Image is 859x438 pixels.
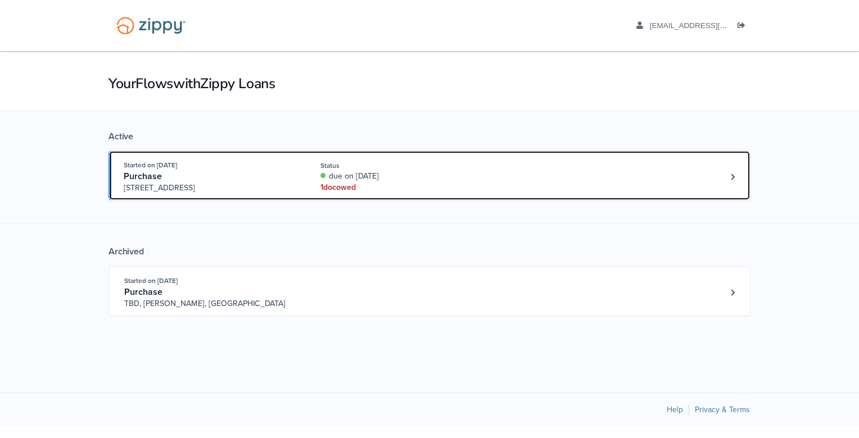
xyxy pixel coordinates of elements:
[108,150,751,200] a: Open loan 4227761
[650,21,779,30] span: lbraley7@att.net
[108,131,751,142] div: Active
[738,21,750,33] a: Log out
[636,21,779,33] a: edit profile
[667,405,683,414] a: Help
[320,171,471,182] div: due on [DATE]
[108,246,751,257] div: Archived
[724,168,741,185] a: Loan number 4227761
[124,171,162,182] span: Purchase
[124,298,296,309] span: TBD, [PERSON_NAME], [GEOGRAPHIC_DATA]
[724,284,741,301] a: Loan number 3828544
[109,11,193,40] img: Logo
[124,286,162,298] span: Purchase
[124,277,178,285] span: Started on [DATE]
[124,182,295,194] span: [STREET_ADDRESS]
[124,161,177,169] span: Started on [DATE]
[320,161,471,171] div: Status
[108,266,751,316] a: Open loan 3828544
[320,182,471,193] div: 1 doc owed
[695,405,750,414] a: Privacy & Terms
[108,74,751,93] h1: Your Flows with Zippy Loans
